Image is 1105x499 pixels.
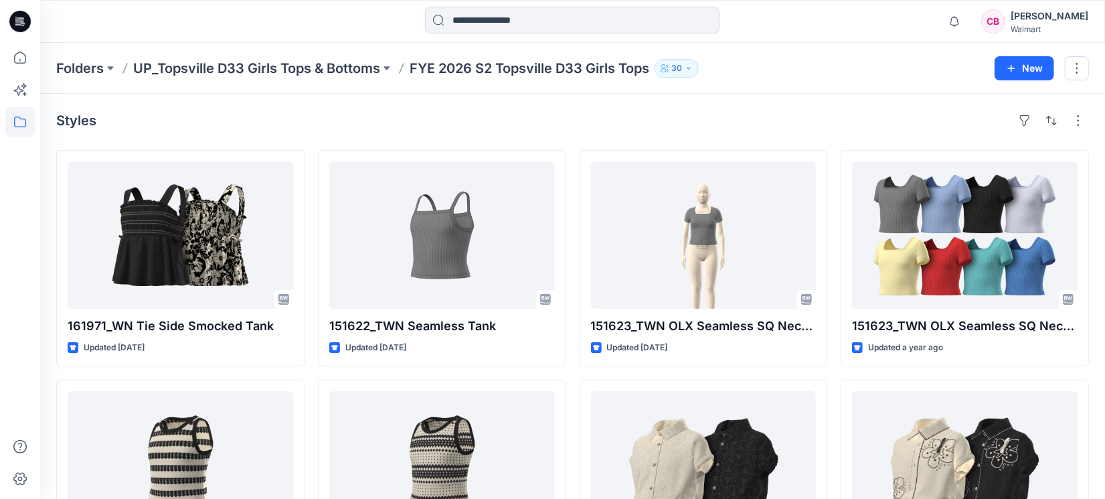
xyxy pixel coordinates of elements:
a: UP_Topsville D33 Girls Tops & Bottoms [133,59,380,78]
p: Updated a year ago [868,341,943,355]
button: 30 [655,59,699,78]
h4: Styles [56,113,96,129]
a: 151623_TWN OLX Seamless SQ Neck Tee [852,161,1078,309]
a: 151623_TWN OLX Seamless SQ Neck Tee [591,161,817,309]
a: Folders [56,59,104,78]
div: CB [981,9,1005,33]
p: Updated [DATE] [84,341,145,355]
p: Updated [DATE] [345,341,406,355]
div: [PERSON_NAME] [1011,8,1088,24]
p: 151623_TWN OLX Seamless SQ Neck Tee [852,317,1078,336]
div: Walmart [1011,24,1088,34]
p: Updated [DATE] [607,341,668,355]
p: 30 [671,61,682,76]
a: 151622_TWN Seamless Tank [329,161,555,309]
button: New [995,56,1054,80]
p: 161971_WN Tie Side Smocked Tank [68,317,293,336]
p: 151623_TWN OLX Seamless SQ Neck Tee [591,317,817,336]
a: 161971_WN Tie Side Smocked Tank [68,161,293,309]
p: 151622_TWN Seamless Tank [329,317,555,336]
p: FYE 2026 S2 Topsville D33 Girls Tops [410,59,649,78]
